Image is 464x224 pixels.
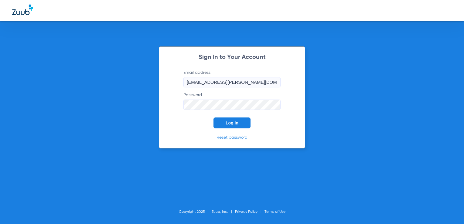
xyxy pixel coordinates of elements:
input: Password [183,100,281,110]
a: Privacy Policy [235,210,258,214]
a: Terms of Use [264,210,285,214]
span: Log In [226,120,238,125]
label: Password [183,92,281,110]
li: Copyright 2025 [179,209,212,215]
img: Zuub Logo [12,5,33,15]
h2: Sign In to Your Account [174,54,290,60]
label: Email address [183,70,281,87]
iframe: Chat Widget [434,195,464,224]
button: Log In [213,117,251,128]
input: Email address [183,77,281,87]
li: Zuub, Inc. [212,209,235,215]
a: Reset password [217,135,247,140]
